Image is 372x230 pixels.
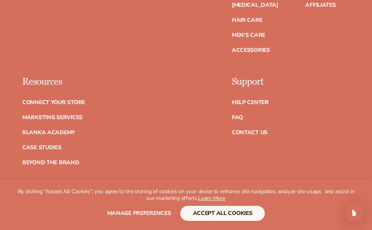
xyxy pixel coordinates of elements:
[180,206,265,221] button: accept all cookies
[107,206,171,221] button: Manage preferences
[107,209,171,217] span: Manage preferences
[345,203,364,222] div: Open Intercom Messenger
[16,188,356,202] p: By clicking "Accept All Cookies", you agree to the storing of cookies on your device to enhance s...
[22,100,85,105] a: Connect your store
[22,160,79,165] a: Beyond the brand
[22,145,62,150] a: Case Studies
[232,115,243,120] a: FAQ
[232,130,268,135] a: Contact Us
[22,115,83,120] a: Marketing services
[232,48,270,53] a: Accessories
[198,194,225,202] a: Learn More
[232,2,278,8] a: [MEDICAL_DATA]
[22,77,216,87] p: Resources
[232,100,269,105] a: Help Center
[232,17,262,23] a: Hair Care
[305,2,335,8] a: Affiliates
[232,77,290,87] p: Support
[22,130,75,135] a: Blanka Academy
[232,32,265,38] a: Men's Care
